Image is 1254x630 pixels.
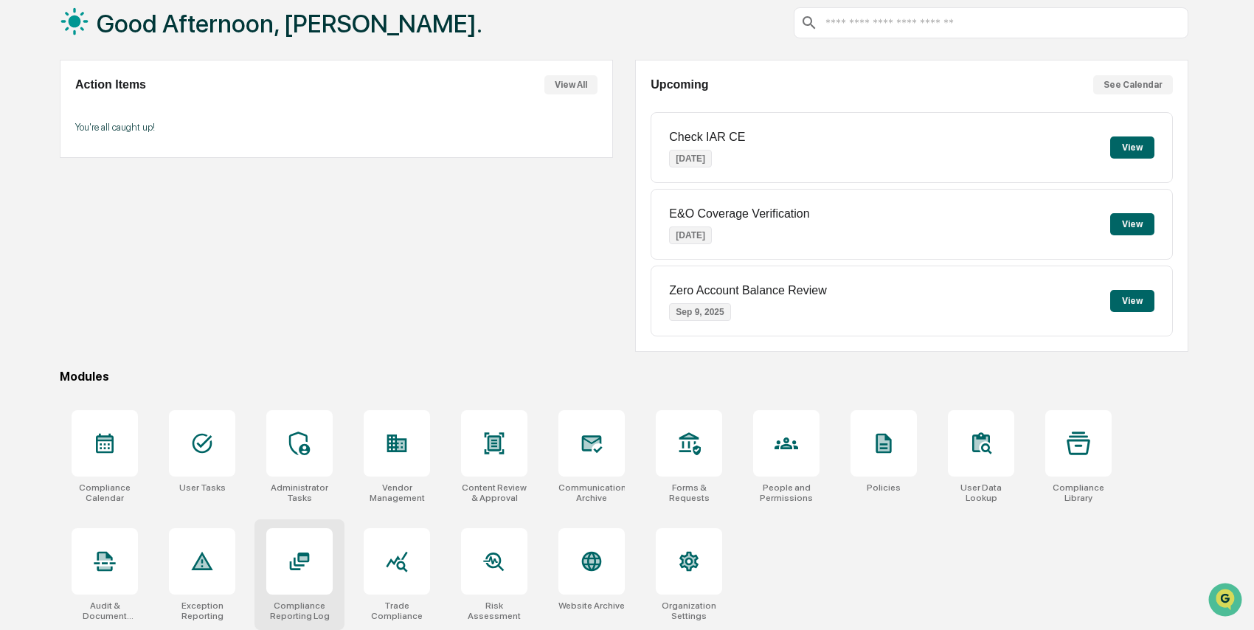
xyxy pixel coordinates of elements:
div: Risk Assessment [461,600,527,621]
div: Content Review & Approval [461,482,527,503]
span: Pylon [147,250,179,261]
div: Compliance Calendar [72,482,138,503]
button: View [1110,213,1154,235]
div: Vendor Management [364,482,430,503]
a: 🔎Data Lookup [9,208,99,235]
div: Policies [867,482,901,493]
iframe: Open customer support [1207,581,1247,621]
p: How can we help? [15,31,269,55]
div: Modules [60,370,1188,384]
div: Exception Reporting [169,600,235,621]
button: View [1110,136,1154,159]
a: 🗄️Attestations [101,180,189,207]
a: Powered byPylon [104,249,179,261]
div: 🖐️ [15,187,27,199]
div: Compliance Reporting Log [266,600,333,621]
button: Start new chat [251,117,269,135]
img: 1746055101610-c473b297-6a78-478c-a979-82029cc54cd1 [15,113,41,139]
p: Sep 9, 2025 [669,303,730,321]
h1: Good Afternoon, [PERSON_NAME]. [97,9,482,38]
span: Data Lookup [30,214,93,229]
div: Organization Settings [656,600,722,621]
p: [DATE] [669,226,712,244]
div: Forms & Requests [656,482,722,503]
span: Attestations [122,186,183,201]
div: Start new chat [50,113,242,128]
p: [DATE] [669,150,712,167]
p: Zero Account Balance Review [669,284,826,297]
div: Audit & Document Logs [72,600,138,621]
div: Administrator Tasks [266,482,333,503]
span: Preclearance [30,186,95,201]
div: User Tasks [179,482,226,493]
p: Check IAR CE [669,131,745,144]
div: Communications Archive [558,482,625,503]
div: We're available if you need us! [50,128,187,139]
div: User Data Lookup [948,482,1014,503]
div: Trade Compliance [364,600,430,621]
div: 🗄️ [107,187,119,199]
h2: Action Items [75,78,146,91]
p: E&O Coverage Verification [669,207,809,221]
div: People and Permissions [753,482,820,503]
div: Compliance Library [1045,482,1112,503]
div: Website Archive [558,600,625,611]
div: 🔎 [15,215,27,227]
h2: Upcoming [651,78,708,91]
button: See Calendar [1093,75,1173,94]
a: 🖐️Preclearance [9,180,101,207]
button: View [1110,290,1154,312]
p: You're all caught up! [75,122,597,133]
button: View All [544,75,597,94]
